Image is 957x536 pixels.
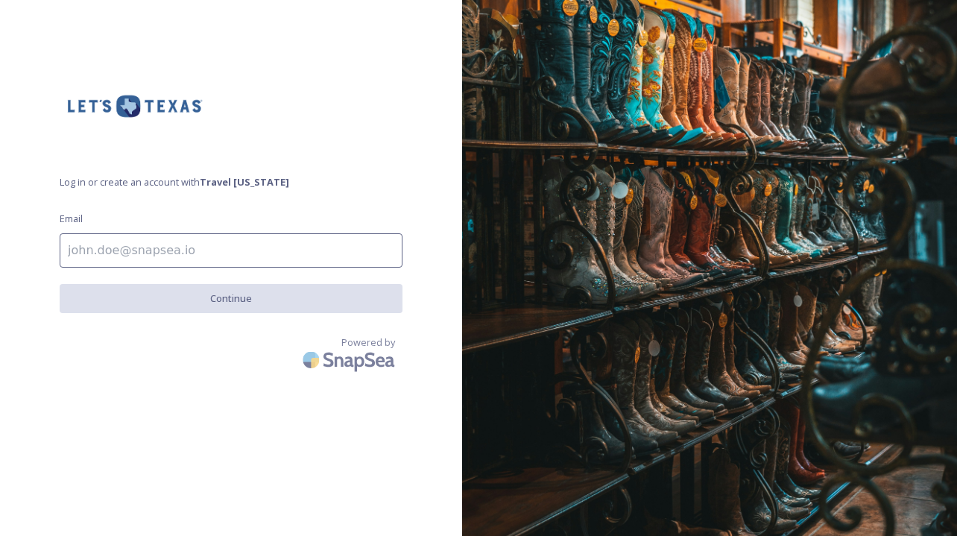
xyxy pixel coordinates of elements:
[60,60,209,153] img: travel-tx.png
[60,233,402,268] input: john.doe@snapsea.io
[60,212,83,226] span: Email
[60,284,402,313] button: Continue
[60,175,402,189] span: Log in or create an account with
[298,342,402,377] img: SnapSea Logo
[341,335,395,350] span: Powered by
[200,175,289,189] strong: Travel [US_STATE]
